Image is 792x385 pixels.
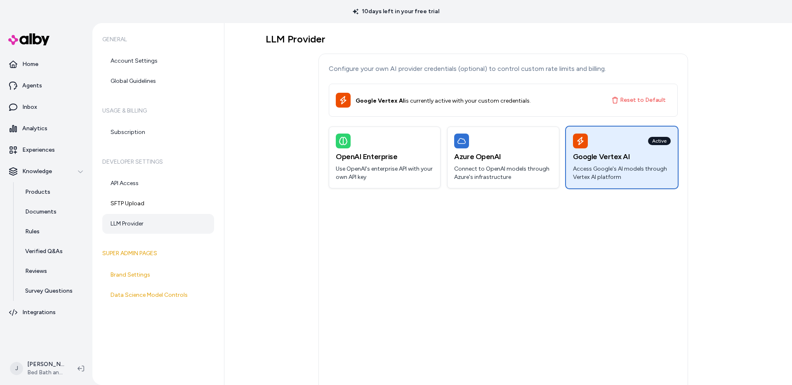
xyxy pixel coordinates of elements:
[3,119,89,139] a: Analytics
[336,151,434,162] h3: OpenAI Enterprise
[102,194,214,214] a: SFTP Upload
[22,124,47,133] p: Analytics
[8,33,49,45] img: alby Logo
[3,303,89,322] a: Integrations
[17,261,89,281] a: Reviews
[25,188,50,196] p: Products
[329,64,678,74] p: Configure your own AI provider credentials (optional) to control custom rate limits and billing.
[25,228,40,236] p: Rules
[102,71,214,91] a: Global Guidelines
[356,97,602,105] div: is currently active with your custom credentials.
[3,162,89,181] button: Knowledge
[22,146,55,154] p: Experiences
[25,208,57,216] p: Documents
[17,242,89,261] a: Verified Q&As
[5,355,71,382] button: J[PERSON_NAME]Bed Bath and Beyond
[356,97,405,104] strong: Google Vertex AI
[573,151,671,162] h3: Google Vertex AI
[17,182,89,202] a: Products
[102,214,214,234] a: LLM Provider
[336,165,434,181] p: Use OpenAI's enterprise API with your own API key
[27,360,64,369] p: [PERSON_NAME]
[25,267,47,275] p: Reviews
[22,82,42,90] p: Agents
[454,151,552,162] h3: Azure OpenAI
[3,140,89,160] a: Experiences
[573,165,671,181] p: Access Google's AI models through Vertex AI platform
[22,167,52,176] p: Knowledge
[102,51,214,71] a: Account Settings
[22,103,37,111] p: Inbox
[25,247,63,256] p: Verified Q&As
[17,202,89,222] a: Documents
[102,99,214,122] h6: Usage & Billing
[102,122,214,142] a: Subscription
[102,285,214,305] a: Data Science Model Controls
[102,150,214,174] h6: Developer Settings
[22,308,56,317] p: Integrations
[648,137,671,145] div: Active
[454,165,552,181] p: Connect to OpenAI models through Azure's infrastructure
[3,54,89,74] a: Home
[102,265,214,285] a: Brand Settings
[3,76,89,96] a: Agents
[102,174,214,193] a: API Access
[102,28,214,51] h6: General
[27,369,64,377] span: Bed Bath and Beyond
[17,281,89,301] a: Survey Questions
[607,93,671,108] button: Reset to Default
[17,222,89,242] a: Rules
[266,33,741,45] h1: LLM Provider
[22,60,38,68] p: Home
[25,287,73,295] p: Survey Questions
[348,7,444,16] p: 10 days left in your free trial
[102,242,214,265] h6: Super Admin Pages
[3,97,89,117] a: Inbox
[10,362,23,375] span: J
